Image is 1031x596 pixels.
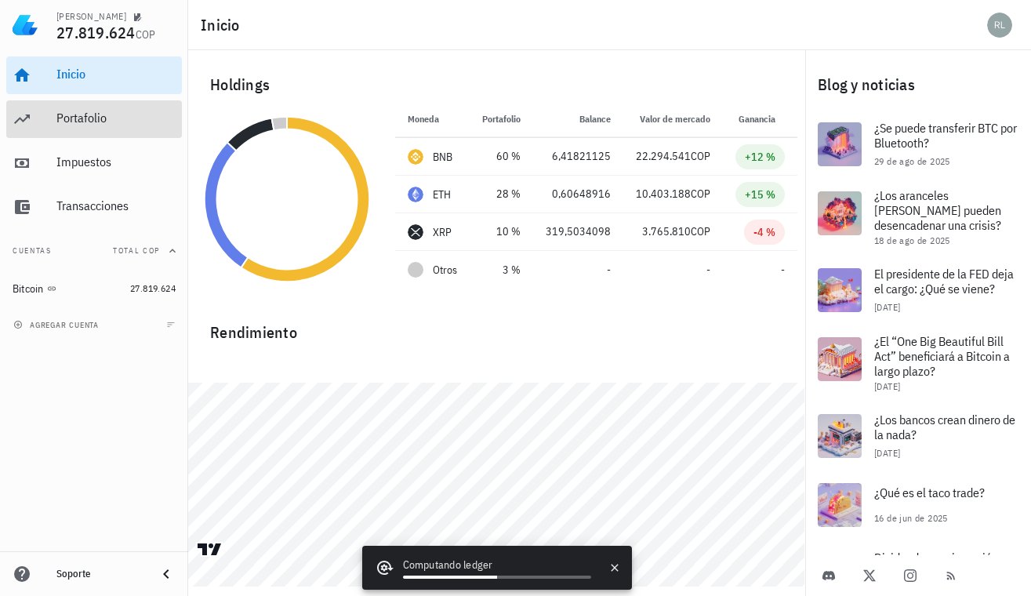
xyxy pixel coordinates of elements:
[874,187,1001,233] span: ¿Los aranceles [PERSON_NAME] pueden desencadenar una crisis?
[642,224,691,238] span: 3.765.810
[874,266,1014,296] span: El presidente de la FED deja el cargo: ¿Qué se viene?
[874,234,950,246] span: 18 de ago de 2025
[433,224,452,240] div: XRP
[395,100,470,138] th: Moneda
[16,320,99,330] span: agregar cuenta
[546,186,611,202] div: 0,60648916
[408,187,423,202] div: ETH-icon
[6,270,182,307] a: Bitcoin 27.819.624
[433,262,457,278] span: Otros
[691,224,710,238] span: COP
[745,149,775,165] div: +12 %
[987,13,1012,38] div: avatar
[433,149,453,165] div: BNB
[874,380,900,392] span: [DATE]
[874,120,1017,151] span: ¿Se puede transferir BTC por Bluetooth?
[874,155,950,167] span: 29 de ago de 2025
[874,447,900,459] span: [DATE]
[805,110,1031,179] a: ¿Se puede transferir BTC por Bluetooth? 29 de ago de 2025
[130,282,176,294] span: 27.819.624
[403,557,591,576] div: Computando ledger
[781,263,785,277] span: -
[805,471,1031,540] a: ¿Qué es el taco trade? 16 de jun de 2025
[201,13,246,38] h1: Inicio
[874,512,948,524] span: 16 de jun de 2025
[636,187,691,201] span: 10.403.188
[805,60,1031,110] div: Blog y noticias
[482,262,521,278] div: 3 %
[739,113,785,125] span: Ganancia
[805,402,1031,471] a: ¿Los bancos crean dinero de la nada? [DATE]
[874,485,985,500] span: ¿Qué es el taco trade?
[607,263,611,277] span: -
[546,148,611,165] div: 6,41821125
[482,223,521,240] div: 10 %
[6,56,182,94] a: Inicio
[805,256,1031,325] a: El presidente de la FED deja el cargo: ¿Qué se viene? [DATE]
[198,307,796,345] div: Rendimiento
[623,100,723,138] th: Valor de mercado
[874,333,1010,379] span: ¿El “One Big Beautiful Bill Act” beneficiará a Bitcoin a largo plazo?
[433,187,452,202] div: ETH
[805,325,1031,402] a: ¿El “One Big Beautiful Bill Act” beneficiará a Bitcoin a largo plazo? [DATE]
[13,13,38,38] img: LedgiFi
[6,100,182,138] a: Portafolio
[56,568,144,580] div: Soporte
[56,198,176,213] div: Transacciones
[533,100,623,138] th: Balance
[546,223,611,240] div: 319,5034098
[470,100,533,138] th: Portafolio
[408,149,423,165] div: BNB-icon
[6,144,182,182] a: Impuestos
[6,232,182,270] button: CuentasTotal COP
[874,412,1015,442] span: ¿Los bancos crean dinero de la nada?
[6,188,182,226] a: Transacciones
[13,282,44,296] div: Bitcoin
[482,148,521,165] div: 60 %
[691,187,710,201] span: COP
[482,186,521,202] div: 28 %
[636,149,691,163] span: 22.294.541
[198,60,796,110] div: Holdings
[56,111,176,125] div: Portafolio
[745,187,775,202] div: +15 %
[753,224,775,240] div: -4 %
[56,22,136,43] span: 27.819.624
[113,245,160,256] span: Total COP
[706,263,710,277] span: -
[136,27,156,42] span: COP
[196,542,223,557] a: Charting by TradingView
[691,149,710,163] span: COP
[56,67,176,82] div: Inicio
[874,301,900,313] span: [DATE]
[56,154,176,169] div: Impuestos
[9,317,106,333] button: agregar cuenta
[56,10,126,23] div: [PERSON_NAME]
[408,224,423,240] div: XRP-icon
[805,179,1031,256] a: ¿Los aranceles [PERSON_NAME] pueden desencadenar una crisis? 18 de ago de 2025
